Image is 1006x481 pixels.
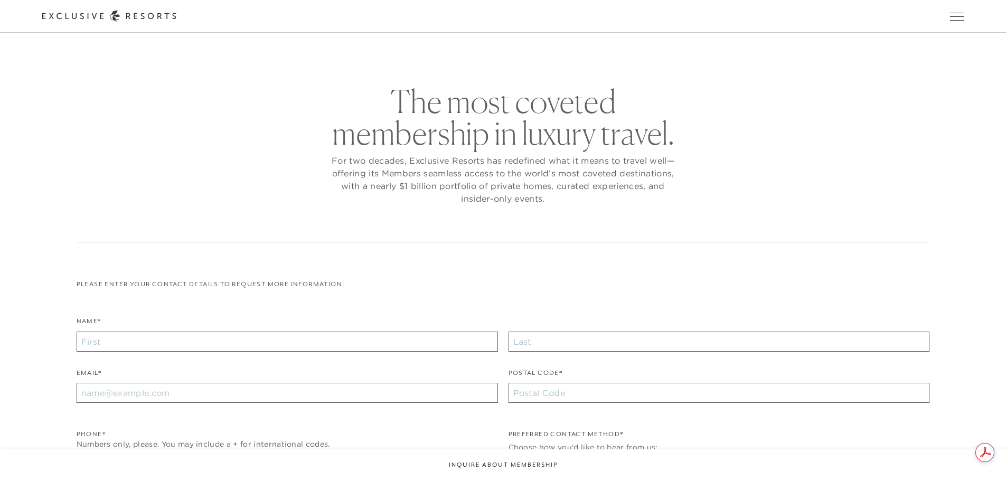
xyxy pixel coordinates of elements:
p: Please enter your contact details to request more information: [77,279,930,289]
h2: The most coveted membership in luxury travel. [329,86,678,149]
p: For two decades, Exclusive Resorts has redefined what it means to travel well—offering its Member... [329,154,678,205]
legend: Preferred Contact Method* [509,429,624,445]
label: Postal Code* [509,368,563,383]
input: First [77,332,498,352]
input: Postal Code [509,383,930,403]
div: Choose how you'd like to hear from us: [509,442,930,453]
label: Email* [77,368,101,383]
input: name@example.com [77,383,498,403]
label: Name* [77,316,101,332]
button: Open navigation [950,13,964,20]
div: Phone* [77,429,498,439]
div: Numbers only, please. You may include a + for international codes. [77,439,498,450]
input: Last [509,332,930,352]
